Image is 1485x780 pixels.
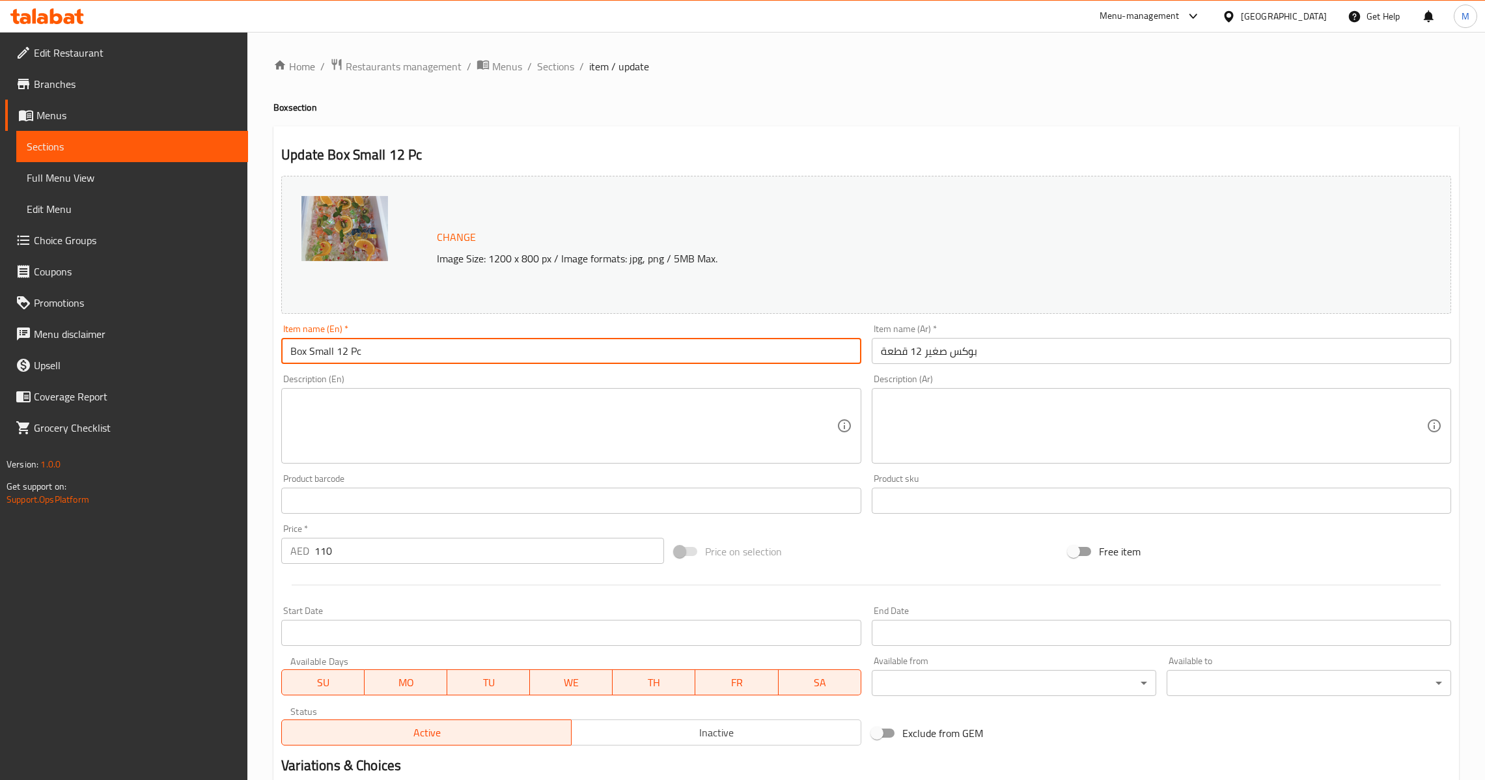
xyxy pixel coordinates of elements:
span: Branches [34,76,238,92]
span: Active [287,723,566,742]
input: Please enter price [314,538,664,564]
input: Please enter product barcode [281,488,861,514]
img: mmw_638101845228396251 [301,196,388,261]
span: TU [452,673,525,692]
a: Support.OpsPlatform [7,491,89,508]
button: WE [530,669,613,695]
button: Active [281,719,572,745]
div: [GEOGRAPHIC_DATA] [1241,9,1327,23]
span: SA [784,673,856,692]
span: M [1462,9,1469,23]
input: Please enter product sku [872,488,1451,514]
a: Grocery Checklist [5,412,248,443]
span: WE [535,673,607,692]
span: Restaurants management [346,59,462,74]
a: Edit Menu [16,193,248,225]
button: TH [613,669,695,695]
span: TH [618,673,690,692]
span: Upsell [34,357,238,373]
div: ​ [872,670,1156,696]
li: / [527,59,532,74]
span: 1.0.0 [40,456,61,473]
a: Menu disclaimer [5,318,248,350]
li: / [320,59,325,74]
span: Menus [492,59,522,74]
button: SA [779,669,861,695]
span: Promotions [34,295,238,311]
a: Edit Restaurant [5,37,248,68]
span: Choice Groups [34,232,238,248]
h2: Variations & Choices [281,756,1451,775]
input: Enter name Ar [872,338,1451,364]
button: TU [447,669,530,695]
button: Change [432,224,481,251]
a: Coupons [5,256,248,287]
a: Menus [477,58,522,75]
a: Choice Groups [5,225,248,256]
button: Inactive [571,719,861,745]
div: ​ [1167,670,1451,696]
span: Get support on: [7,478,66,495]
a: Home [273,59,315,74]
span: Edit Menu [27,201,238,217]
a: Coverage Report [5,381,248,412]
span: Price on selection [705,544,782,559]
button: FR [695,669,778,695]
span: Version: [7,456,38,473]
span: Exclude from GEM [902,725,983,741]
li: / [467,59,471,74]
a: Promotions [5,287,248,318]
span: Menu disclaimer [34,326,238,342]
a: Upsell [5,350,248,381]
span: SU [287,673,359,692]
a: Full Menu View [16,162,248,193]
input: Enter name En [281,338,861,364]
a: Menus [5,100,248,131]
h2: Update Box Small 12 Pc [281,145,1451,165]
p: AED [290,543,309,559]
span: Inactive [577,723,856,742]
a: Branches [5,68,248,100]
span: Sections [27,139,238,154]
span: Free item [1099,544,1141,559]
span: FR [701,673,773,692]
span: Change [437,228,476,247]
nav: breadcrumb [273,58,1459,75]
span: Edit Restaurant [34,45,238,61]
a: Restaurants management [330,58,462,75]
a: Sections [16,131,248,162]
p: Image Size: 1200 x 800 px / Image formats: jpg, png / 5MB Max. [432,251,1279,266]
a: Sections [537,59,574,74]
button: SU [281,669,365,695]
span: Coverage Report [34,389,238,404]
li: / [579,59,584,74]
button: MO [365,669,447,695]
span: Full Menu View [27,170,238,186]
h4: Box section [273,101,1459,114]
span: item / update [589,59,649,74]
span: Grocery Checklist [34,420,238,436]
span: Menus [36,107,238,123]
span: Coupons [34,264,238,279]
div: Menu-management [1100,8,1180,24]
span: MO [370,673,442,692]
